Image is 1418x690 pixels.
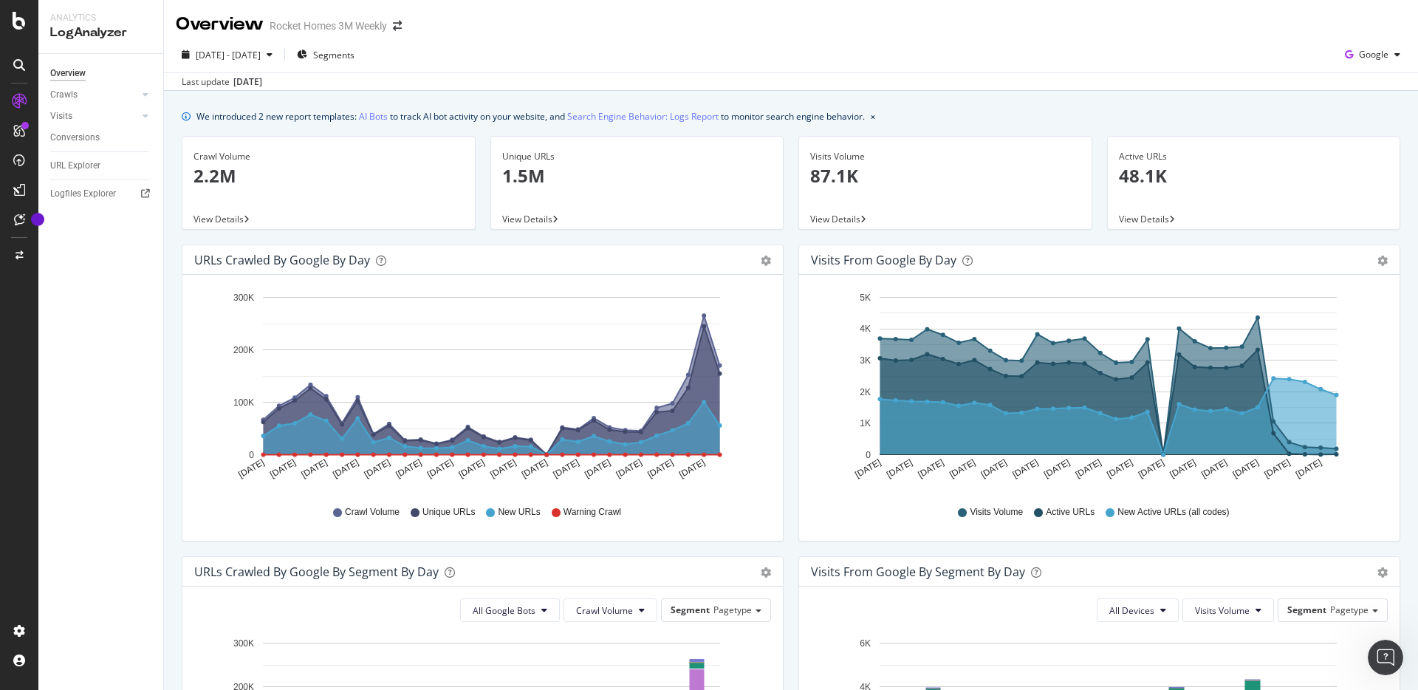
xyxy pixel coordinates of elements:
[233,75,262,89] div: [DATE]
[196,49,261,61] span: [DATE] - [DATE]
[867,106,879,127] button: close banner
[1377,567,1388,578] div: gear
[331,457,360,480] text: [DATE]
[457,457,487,480] text: [DATE]
[50,87,138,103] a: Crawls
[979,457,1009,480] text: [DATE]
[50,158,153,174] a: URL Explorer
[713,604,752,616] span: Pagetype
[50,109,72,124] div: Visits
[1042,457,1072,480] text: [DATE]
[810,213,860,225] span: View Details
[473,604,535,617] span: All Google Bots
[810,150,1080,163] div: Visits Volume
[860,418,871,428] text: 1K
[1368,640,1403,675] iframe: Intercom live chat
[268,457,298,480] text: [DATE]
[498,506,540,519] span: New URLs
[313,49,354,61] span: Segments
[50,12,151,24] div: Analytics
[193,213,244,225] span: View Details
[860,293,871,303] text: 5K
[194,564,439,579] div: URLs Crawled by Google By Segment By Day
[50,66,153,81] a: Overview
[1105,457,1134,480] text: [DATE]
[233,638,254,649] text: 300K
[1010,457,1040,480] text: [DATE]
[564,506,621,519] span: Warning Crawl
[363,457,392,480] text: [DATE]
[948,457,977,480] text: [DATE]
[853,457,883,480] text: [DATE]
[50,24,151,41] div: LogAnalyzer
[811,564,1025,579] div: Visits from Google By Segment By Day
[502,213,552,225] span: View Details
[564,598,657,622] button: Crawl Volume
[176,43,278,66] button: [DATE] - [DATE]
[182,75,262,89] div: Last update
[761,256,771,266] div: gear
[860,355,871,366] text: 3K
[460,598,560,622] button: All Google Bots
[345,506,400,519] span: Crawl Volume
[502,163,773,188] p: 1.5M
[31,213,44,226] div: Tooltip anchor
[1182,598,1274,622] button: Visits Volume
[1097,598,1179,622] button: All Devices
[196,109,865,124] div: We introduced 2 new report templates: to track AI bot activity on your website, and to monitor se...
[182,109,1400,124] div: info banner
[885,457,914,480] text: [DATE]
[1377,256,1388,266] div: gear
[233,293,254,303] text: 300K
[1046,506,1095,519] span: Active URLs
[488,457,518,480] text: [DATE]
[50,87,78,103] div: Crawls
[1119,213,1169,225] span: View Details
[1195,604,1250,617] span: Visits Volume
[194,287,766,492] svg: A chart.
[1074,457,1103,480] text: [DATE]
[270,18,387,33] div: Rocket Homes 3M Weekly
[677,457,707,480] text: [DATE]
[811,287,1383,492] svg: A chart.
[860,387,871,397] text: 2K
[249,450,254,460] text: 0
[422,506,475,519] span: Unique URLs
[1117,506,1229,519] span: New Active URLs (all codes)
[671,604,710,616] span: Segment
[1119,163,1389,188] p: 48.1K
[917,457,946,480] text: [DATE]
[176,12,264,37] div: Overview
[583,457,612,480] text: [DATE]
[1339,43,1406,66] button: Google
[810,163,1080,188] p: 87.1K
[645,457,675,480] text: [DATE]
[291,43,360,66] button: Segments
[1109,604,1154,617] span: All Devices
[194,253,370,267] div: URLs Crawled by Google by day
[614,457,644,480] text: [DATE]
[425,457,455,480] text: [DATE]
[1231,457,1261,480] text: [DATE]
[860,324,871,335] text: 4K
[394,457,423,480] text: [DATE]
[552,457,581,480] text: [DATE]
[567,109,719,124] a: Search Engine Behavior: Logs Report
[811,253,956,267] div: Visits from Google by day
[502,150,773,163] div: Unique URLs
[970,506,1023,519] span: Visits Volume
[866,450,871,460] text: 0
[761,567,771,578] div: gear
[1330,604,1369,616] span: Pagetype
[1119,150,1389,163] div: Active URLs
[50,66,86,81] div: Overview
[1168,457,1198,480] text: [DATE]
[50,130,100,146] div: Conversions
[193,150,464,163] div: Crawl Volume
[50,109,138,124] a: Visits
[300,457,329,480] text: [DATE]
[1359,48,1388,61] span: Google
[1199,457,1229,480] text: [DATE]
[1262,457,1292,480] text: [DATE]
